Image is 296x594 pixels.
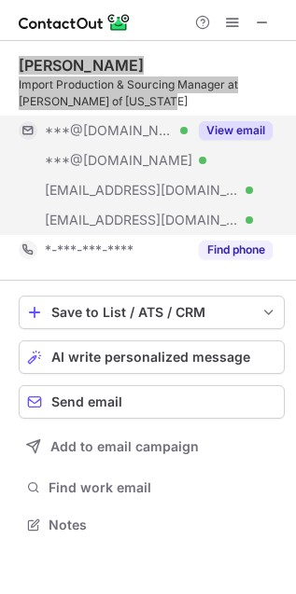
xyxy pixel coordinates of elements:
[19,76,285,110] div: Import Production & Sourcing Manager at [PERSON_NAME] of [US_STATE]
[49,479,277,496] span: Find work email
[19,430,285,463] button: Add to email campaign
[45,212,239,228] span: [EMAIL_ADDRESS][DOMAIN_NAME]
[19,512,285,538] button: Notes
[51,394,122,409] span: Send email
[19,340,285,374] button: AI write personalized message
[19,475,285,501] button: Find work email
[199,121,273,140] button: Reveal Button
[19,385,285,419] button: Send email
[51,350,250,365] span: AI write personalized message
[19,11,131,34] img: ContactOut v5.3.10
[49,517,277,533] span: Notes
[19,56,144,75] div: [PERSON_NAME]
[45,152,192,169] span: ***@[DOMAIN_NAME]
[51,305,252,320] div: Save to List / ATS / CRM
[50,439,199,454] span: Add to email campaign
[45,122,174,139] span: ***@[DOMAIN_NAME]
[19,296,285,329] button: save-profile-one-click
[199,241,273,259] button: Reveal Button
[45,182,239,199] span: [EMAIL_ADDRESS][DOMAIN_NAME]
